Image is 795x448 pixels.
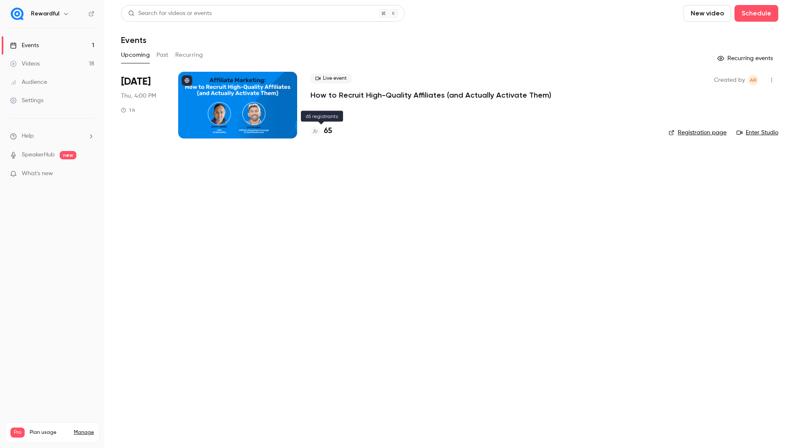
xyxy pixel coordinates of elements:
iframe: Noticeable Trigger [84,170,94,178]
button: Recurring events [714,52,778,65]
button: New video [684,5,731,22]
span: Live event [310,73,352,83]
a: Enter Studio [737,128,778,137]
img: Rewardful [10,7,24,20]
h6: Rewardful [31,10,59,18]
span: Pro [10,428,25,438]
a: SpeakerHub [22,151,55,159]
span: Thu, 4:00 PM [121,92,156,100]
button: Past [156,48,169,62]
button: Upcoming [121,48,150,62]
span: Plan usage [30,429,69,436]
span: Created by [714,75,745,85]
span: new [60,151,76,159]
div: Videos [10,60,40,68]
a: 65 [310,126,332,137]
button: Schedule [734,5,778,22]
li: help-dropdown-opener [10,132,94,141]
span: [DATE] [121,75,151,88]
a: Registration page [669,128,727,137]
a: Manage [74,429,94,436]
h1: Events [121,35,146,45]
h4: 65 [324,126,332,137]
div: Events [10,41,39,50]
div: Sep 18 Thu, 5:00 PM (Europe/Paris) [121,72,165,138]
div: 1 h [121,107,135,113]
button: Recurring [175,48,203,62]
div: Audience [10,78,47,86]
span: Help [22,132,34,141]
div: Settings [10,96,43,105]
span: Audrey Rampon [748,75,758,85]
div: Search for videos or events [128,9,212,18]
a: How to Recruit High-Quality Affiliates (and Actually Activate Them) [310,90,551,100]
span: What's new [22,169,53,178]
span: AR [750,75,757,85]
